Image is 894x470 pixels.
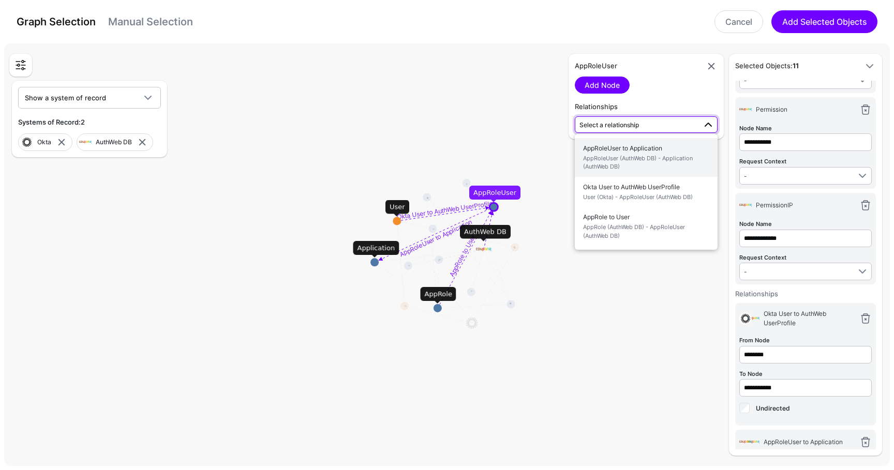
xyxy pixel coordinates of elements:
label: Request Context [739,157,786,166]
label: Node Name [739,220,772,229]
span: Select a relationship [579,121,639,129]
h5: Selected Objects: [735,61,855,71]
span: Undirected [756,404,790,412]
div: AppRole [421,287,456,301]
label: From Node [739,336,770,345]
h5: Systems of Record: [18,117,161,127]
img: svg+xml;base64,PHN2ZyBpZD0iTG9nbyIgeG1sbnM9Imh0dHA6Ly93d3cudzMub3JnLzIwMDAvc3ZnIiB3aWR0aD0iMTIxLj... [739,103,752,116]
textpath: AppRoleUser to Application [398,218,473,258]
img: svg+xml;base64,PHN2ZyB3aWR0aD0iNjQiIGhlaWdodD0iNjQiIHZpZXdCb3g9IjAgMCA2NCA2NCIgZmlsbD0ibm9uZSIgeG... [739,312,752,325]
img: svg+xml;base64,PHN2ZyB3aWR0aD0iNjQiIGhlaWdodD0iNjQiIHZpZXdCb3g9IjAgMCA2NCA2NCIgZmlsbD0ibm9uZSIgeG... [21,136,33,148]
div: AppRoleUser [469,186,520,200]
button: Okta User to AuthWeb UserProfileUser (Okta) - AppRoleUser (AuthWeb DB) [575,177,718,207]
div: User [385,200,409,214]
textpath: AppRole to User [448,233,477,278]
img: svg+xml;base64,PHN2ZyBpZD0iTG9nbyIgeG1sbnM9Imh0dHA6Ly93d3cudzMub3JnLzIwMDAvc3ZnIiB3aWR0aD0iMTIxLj... [79,136,92,148]
span: AppRoleUser to Application [583,141,709,174]
div: AppRoleUser to Application [759,437,855,447]
label: Node Name [739,124,772,133]
span: Show a system of record [25,94,106,102]
strong: 11 [793,62,799,70]
div: Application [353,241,399,255]
label: Request Context [739,253,786,262]
span: - [744,77,747,84]
a: Cancel [714,10,763,33]
span: Permission [756,105,787,113]
a: Manual Selection [108,16,193,28]
span: - [744,268,747,276]
span: - [744,172,747,180]
h6: Relationships [735,289,876,299]
span: AppRole (AuthWeb DB) - AppRoleUser (AuthWeb DB) [583,223,709,240]
span: Okta User to AuthWeb UserProfile [583,180,709,204]
img: svg+xml;base64,PHN2ZyBpZD0iTG9nbyIgeG1sbnM9Imh0dHA6Ly93d3cudzMub3JnLzIwMDAvc3ZnIiB3aWR0aD0iMTIxLj... [739,199,752,211]
strong: 2 [81,118,85,126]
img: svg+xml;base64,PHN2ZyBpZD0iTG9nbyIgeG1sbnM9Imh0dHA6Ly93d3cudzMub3JnLzIwMDAvc3ZnIiB3aWR0aD0iMTIxLj... [747,436,759,448]
img: svg+xml;base64,PHN2ZyBpZD0iTG9nbyIgeG1sbnM9Imh0dHA6Ly93d3cudzMub3JnLzIwMDAvc3ZnIiB3aWR0aD0iMTIxLj... [747,312,759,325]
div: Okta User to AuthWeb UserProfile [759,309,855,328]
h5: AppRoleUser [575,61,701,71]
span: User (Okta) - AppRoleUser (AuthWeb DB) [583,193,709,202]
textpath: Okta User to AuthWeb UserProfile [397,200,493,221]
span: PermissionIP [756,201,793,209]
div: Okta [37,138,55,147]
a: Add Node [575,77,630,94]
button: AppRoleUser to ApplicationAppRoleUser (AuthWeb DB) - Application (AuthWeb DB) [575,138,718,177]
a: Graph Selection [17,16,96,28]
img: svg+xml;base64,PHN2ZyBpZD0iTG9nbyIgeG1sbnM9Imh0dHA6Ly93d3cudzMub3JnLzIwMDAvc3ZnIiB3aWR0aD0iMTIxLj... [739,436,752,448]
div: AuthWeb DB [460,224,511,239]
button: AppRole to UserAppRole (AuthWeb DB) - AppRoleUser (AuthWeb DB) [575,207,718,246]
span: AppRole to User [583,210,709,242]
span: AppRoleUser (AuthWeb DB) - Application (AuthWeb DB) [583,154,709,171]
button: Add Selected Objects [771,10,877,33]
div: AuthWeb DB [96,138,136,147]
label: To Node [739,370,763,378]
h5: Relationships [575,102,718,112]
